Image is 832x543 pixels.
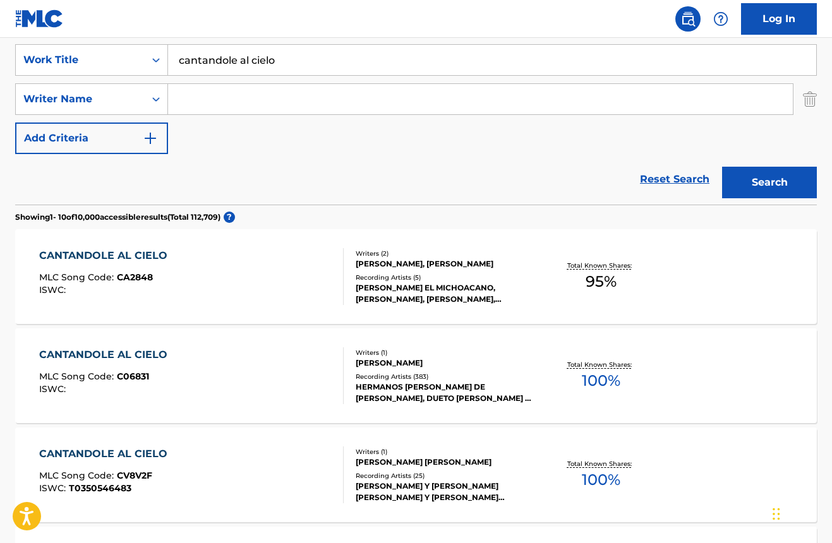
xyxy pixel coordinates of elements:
[675,6,701,32] a: Public Search
[356,480,534,503] div: [PERSON_NAME] Y [PERSON_NAME] [PERSON_NAME] Y [PERSON_NAME] [PERSON_NAME] Y [PERSON_NAME]
[15,229,817,324] a: CANTANDOLE AL CIELOMLC Song Code:CA2848ISWC:Writers (2)[PERSON_NAME], [PERSON_NAME]Recording Arti...
[39,284,69,295] span: ISWC :
[15,44,817,205] form: Search Form
[356,447,534,456] div: Writers ( 1 )
[356,357,534,369] div: [PERSON_NAME]
[356,273,534,282] div: Recording Artists ( 5 )
[708,6,733,32] div: Help
[117,371,149,382] span: C06831
[69,482,131,494] span: T0350546483
[582,468,620,491] span: 100 %
[15,212,220,223] p: Showing 1 - 10 of 10,000 accessible results (Total 112,709 )
[356,282,534,305] div: [PERSON_NAME] EL MICHOACANO, [PERSON_NAME], [PERSON_NAME], [PERSON_NAME], [PERSON_NAME] EL MICHOA...
[567,261,635,270] p: Total Known Shares:
[713,11,728,27] img: help
[586,270,617,293] span: 95 %
[39,271,117,283] span: MLC Song Code :
[722,167,817,198] button: Search
[567,459,635,468] p: Total Known Shares:
[117,470,152,481] span: CV8V2F
[567,360,635,369] p: Total Known Shares:
[356,456,534,468] div: [PERSON_NAME] [PERSON_NAME]
[23,52,137,68] div: Work Title
[680,11,696,27] img: search
[39,371,117,382] span: MLC Song Code :
[356,381,534,404] div: HERMANOS [PERSON_NAME] DE [PERSON_NAME], DUETO [PERSON_NAME] Y [PERSON_NAME], [PERSON_NAME], [PER...
[143,131,158,146] img: 9d2ae6d4665cec9f34b9.svg
[39,446,174,462] div: CANTANDOLE AL CIELO
[117,271,153,283] span: CA2848
[39,248,174,263] div: CANTANDOLE AL CIELO
[803,83,817,115] img: Delete Criterion
[773,495,780,533] div: Drag
[356,372,534,381] div: Recording Artists ( 383 )
[15,427,817,522] a: CANTANDOLE AL CIELOMLC Song Code:CV8V2FISWC:T0350546483Writers (1)[PERSON_NAME] [PERSON_NAME]Reco...
[741,3,817,35] a: Log In
[23,92,137,107] div: Writer Name
[39,482,69,494] span: ISWC :
[39,383,69,395] span: ISWC :
[39,470,117,481] span: MLC Song Code :
[15,328,817,423] a: CANTANDOLE AL CIELOMLC Song Code:C06831ISWC:Writers (1)[PERSON_NAME]Recording Artists (383)HERMAN...
[634,165,716,193] a: Reset Search
[356,471,534,480] div: Recording Artists ( 25 )
[769,482,832,543] iframe: Chat Widget
[15,9,64,28] img: MLC Logo
[356,348,534,357] div: Writers ( 1 )
[582,369,620,392] span: 100 %
[15,122,168,154] button: Add Criteria
[356,258,534,270] div: [PERSON_NAME], [PERSON_NAME]
[39,347,174,362] div: CANTANDOLE AL CIELO
[224,212,235,223] span: ?
[356,249,534,258] div: Writers ( 2 )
